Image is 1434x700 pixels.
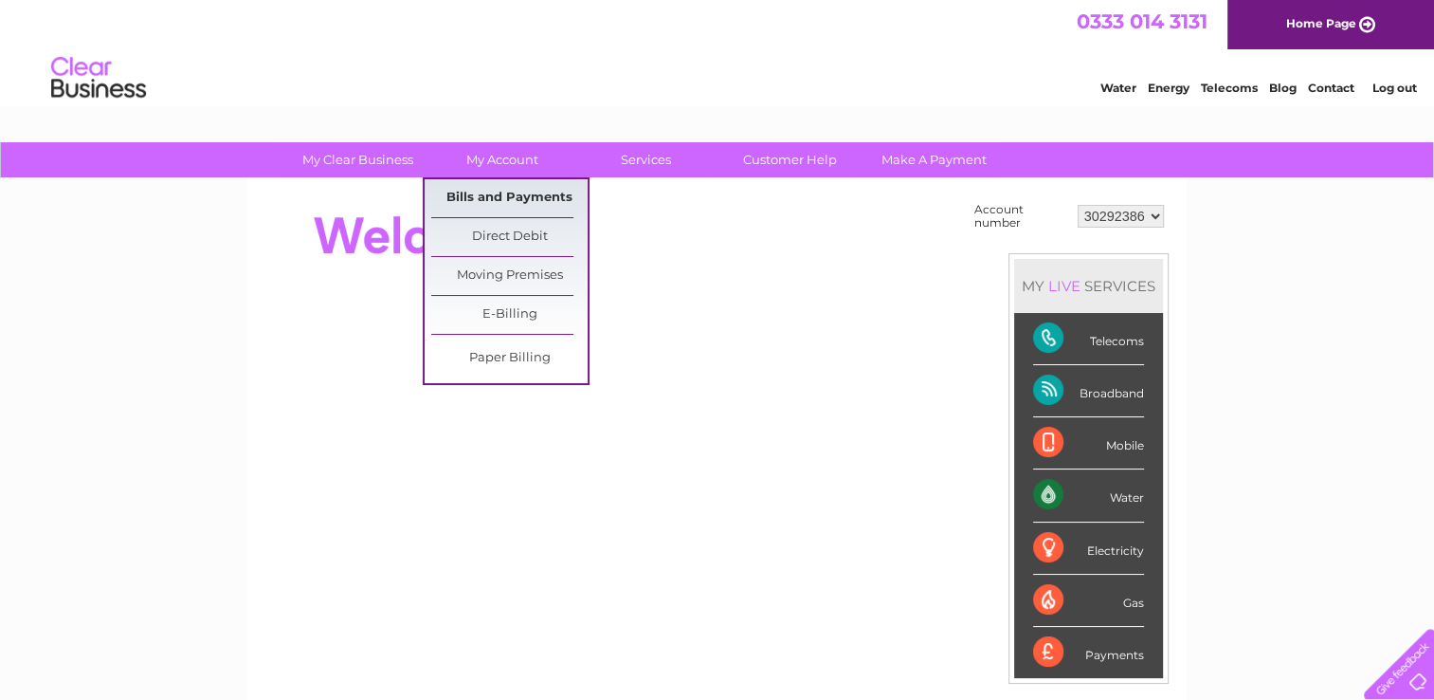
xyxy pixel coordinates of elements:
a: Make A Payment [856,142,1012,177]
div: Broadband [1033,365,1144,417]
div: MY SERVICES [1014,259,1163,313]
img: logo.png [50,49,147,107]
a: Moving Premises [431,257,588,295]
div: Water [1033,470,1144,522]
div: Telecoms [1033,313,1144,365]
a: E-Billing [431,296,588,334]
div: LIVE [1044,277,1084,295]
a: Bills and Payments [431,179,588,217]
a: Services [568,142,724,177]
div: Mobile [1033,417,1144,470]
a: Log out [1371,81,1416,95]
a: Blog [1269,81,1297,95]
div: Clear Business is a trading name of Verastar Limited (registered in [GEOGRAPHIC_DATA] No. 3667643... [270,10,1166,92]
a: Energy [1148,81,1189,95]
div: Payments [1033,627,1144,678]
a: Telecoms [1201,81,1258,95]
a: Paper Billing [431,340,588,378]
a: Water [1100,81,1136,95]
div: Electricity [1033,523,1144,575]
a: My Account [424,142,580,177]
a: Customer Help [712,142,868,177]
a: My Clear Business [280,142,436,177]
div: Gas [1033,575,1144,627]
a: Direct Debit [431,218,588,256]
td: Account number [970,198,1073,234]
a: 0333 014 3131 [1077,9,1207,33]
a: Contact [1308,81,1354,95]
